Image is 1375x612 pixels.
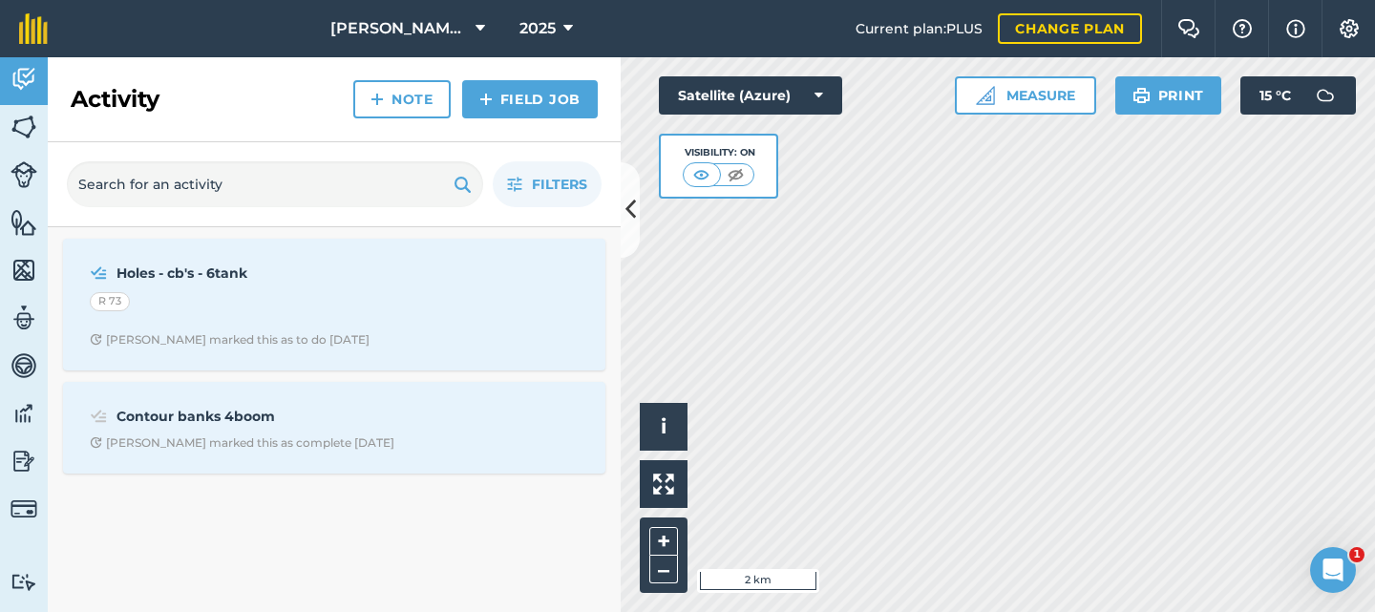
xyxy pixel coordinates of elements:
img: svg+xml;base64,PHN2ZyB4bWxucz0iaHR0cDovL3d3dy53My5vcmcvMjAwMC9zdmciIHdpZHRoPSIxNCIgaGVpZ2h0PSIyNC... [479,88,493,111]
div: [PERSON_NAME] marked this as to do [DATE] [90,332,370,348]
img: svg+xml;base64,PD94bWwgdmVyc2lvbj0iMS4wIiBlbmNvZGluZz0idXRmLTgiPz4KPCEtLSBHZW5lcmF0b3I6IEFkb2JlIE... [90,262,108,285]
span: [PERSON_NAME] Farms [330,17,468,40]
div: [PERSON_NAME] marked this as complete [DATE] [90,435,394,451]
strong: Contour banks 4boom [116,406,419,427]
button: Measure [955,76,1096,115]
img: Ruler icon [976,86,995,105]
button: Satellite (Azure) [659,76,842,115]
div: R 73 [90,292,130,311]
img: svg+xml;base64,PHN2ZyB4bWxucz0iaHR0cDovL3d3dy53My5vcmcvMjAwMC9zdmciIHdpZHRoPSI1NiIgaGVpZ2h0PSI2MC... [11,113,37,141]
img: svg+xml;base64,PHN2ZyB4bWxucz0iaHR0cDovL3d3dy53My5vcmcvMjAwMC9zdmciIHdpZHRoPSI1NiIgaGVpZ2h0PSI2MC... [11,208,37,237]
h2: Activity [71,84,159,115]
button: i [640,403,687,451]
span: 15 ° C [1259,76,1291,115]
img: svg+xml;base64,PD94bWwgdmVyc2lvbj0iMS4wIiBlbmNvZGluZz0idXRmLTgiPz4KPCEtLSBHZW5lcmF0b3I6IEFkb2JlIE... [11,496,37,522]
img: svg+xml;base64,PD94bWwgdmVyc2lvbj0iMS4wIiBlbmNvZGluZz0idXRmLTgiPz4KPCEtLSBHZW5lcmF0b3I6IEFkb2JlIE... [1306,76,1344,115]
span: i [661,414,666,438]
img: svg+xml;base64,PD94bWwgdmVyc2lvbj0iMS4wIiBlbmNvZGluZz0idXRmLTgiPz4KPCEtLSBHZW5lcmF0b3I6IEFkb2JlIE... [11,304,37,332]
button: + [649,527,678,556]
input: Search for an activity [67,161,483,207]
div: Visibility: On [683,145,755,160]
span: 2025 [519,17,556,40]
img: Four arrows, one pointing top left, one top right, one bottom right and the last bottom left [653,474,674,495]
img: svg+xml;base64,PHN2ZyB4bWxucz0iaHR0cDovL3d3dy53My5vcmcvMjAwMC9zdmciIHdpZHRoPSIxNyIgaGVpZ2h0PSIxNy... [1286,17,1305,40]
button: 15 °C [1240,76,1356,115]
img: svg+xml;base64,PHN2ZyB4bWxucz0iaHR0cDovL3d3dy53My5vcmcvMjAwMC9zdmciIHdpZHRoPSIxNCIgaGVpZ2h0PSIyNC... [370,88,384,111]
img: fieldmargin Logo [19,13,48,44]
a: Field Job [462,80,598,118]
button: Filters [493,161,602,207]
img: Two speech bubbles overlapping with the left bubble in the forefront [1177,19,1200,38]
img: svg+xml;base64,PHN2ZyB4bWxucz0iaHR0cDovL3d3dy53My5vcmcvMjAwMC9zdmciIHdpZHRoPSI1MCIgaGVpZ2h0PSI0MC... [689,165,713,184]
img: A cog icon [1338,19,1361,38]
img: svg+xml;base64,PD94bWwgdmVyc2lvbj0iMS4wIiBlbmNvZGluZz0idXRmLTgiPz4KPCEtLSBHZW5lcmF0b3I6IEFkb2JlIE... [11,573,37,591]
img: svg+xml;base64,PD94bWwgdmVyc2lvbj0iMS4wIiBlbmNvZGluZz0idXRmLTgiPz4KPCEtLSBHZW5lcmF0b3I6IEFkb2JlIE... [11,351,37,380]
button: Print [1115,76,1222,115]
iframe: Intercom live chat [1310,547,1356,593]
img: svg+xml;base64,PD94bWwgdmVyc2lvbj0iMS4wIiBlbmNvZGluZz0idXRmLTgiPz4KPCEtLSBHZW5lcmF0b3I6IEFkb2JlIE... [11,447,37,475]
img: svg+xml;base64,PHN2ZyB4bWxucz0iaHR0cDovL3d3dy53My5vcmcvMjAwMC9zdmciIHdpZHRoPSI1MCIgaGVpZ2h0PSI0MC... [724,165,748,184]
img: svg+xml;base64,PHN2ZyB4bWxucz0iaHR0cDovL3d3dy53My5vcmcvMjAwMC9zdmciIHdpZHRoPSIxOSIgaGVpZ2h0PSIyNC... [454,173,472,196]
a: Contour banks 4boomClock with arrow pointing clockwise[PERSON_NAME] marked this as complete [DATE] [74,393,594,462]
span: Current plan : PLUS [856,18,983,39]
img: svg+xml;base64,PD94bWwgdmVyc2lvbj0iMS4wIiBlbmNvZGluZz0idXRmLTgiPz4KPCEtLSBHZW5lcmF0b3I6IEFkb2JlIE... [11,161,37,188]
img: A question mark icon [1231,19,1254,38]
strong: Holes - cb's - 6tank [116,263,419,284]
button: – [649,556,678,583]
img: Clock with arrow pointing clockwise [90,333,102,346]
span: 1 [1349,547,1364,562]
a: Change plan [998,13,1142,44]
img: svg+xml;base64,PHN2ZyB4bWxucz0iaHR0cDovL3d3dy53My5vcmcvMjAwMC9zdmciIHdpZHRoPSIxOSIgaGVpZ2h0PSIyNC... [1132,84,1151,107]
img: svg+xml;base64,PD94bWwgdmVyc2lvbj0iMS4wIiBlbmNvZGluZz0idXRmLTgiPz4KPCEtLSBHZW5lcmF0b3I6IEFkb2JlIE... [11,65,37,94]
span: Filters [532,174,587,195]
a: Holes - cb's - 6tankR 73Clock with arrow pointing clockwise[PERSON_NAME] marked this as to do [DATE] [74,250,594,359]
img: svg+xml;base64,PHN2ZyB4bWxucz0iaHR0cDovL3d3dy53My5vcmcvMjAwMC9zdmciIHdpZHRoPSI1NiIgaGVpZ2h0PSI2MC... [11,256,37,285]
img: Clock with arrow pointing clockwise [90,436,102,449]
img: svg+xml;base64,PD94bWwgdmVyc2lvbj0iMS4wIiBlbmNvZGluZz0idXRmLTgiPz4KPCEtLSBHZW5lcmF0b3I6IEFkb2JlIE... [90,405,108,428]
img: svg+xml;base64,PD94bWwgdmVyc2lvbj0iMS4wIiBlbmNvZGluZz0idXRmLTgiPz4KPCEtLSBHZW5lcmF0b3I6IEFkb2JlIE... [11,399,37,428]
a: Note [353,80,451,118]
